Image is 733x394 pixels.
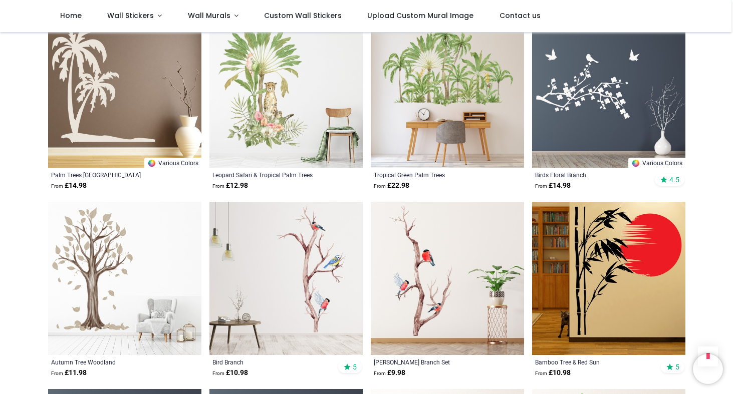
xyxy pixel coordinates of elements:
[51,358,169,366] a: Autumn Tree Woodland
[374,368,405,378] strong: £ 9.98
[367,11,473,21] span: Upload Custom Mural Image
[535,370,547,376] span: From
[374,181,409,191] strong: £ 22.98
[60,11,82,21] span: Home
[535,181,571,191] strong: £ 14.98
[371,15,524,168] img: Tropical Green Palm Trees Wall Sticker
[535,171,653,179] a: Birds Floral Branch
[212,183,224,189] span: From
[48,15,201,168] img: Palm Trees Tropical Beach Wall Sticker
[107,11,154,21] span: Wall Stickers
[500,11,541,21] span: Contact us
[51,370,63,376] span: From
[535,183,547,189] span: From
[532,202,685,355] img: Bamboo Tree & Red Sun Wall Sticker
[628,158,685,168] a: Various Colors
[147,159,156,168] img: Color Wheel
[212,171,330,179] a: Leopard Safari & Tropical Palm Trees
[188,11,230,21] span: Wall Murals
[212,358,330,366] a: Bird Branch
[51,181,87,191] strong: £ 14.98
[209,202,363,355] img: Bird Branch Wall Sticker
[264,11,342,21] span: Custom Wall Stickers
[669,175,679,184] span: 4.5
[353,362,357,371] span: 5
[535,358,653,366] a: Bamboo Tree & Red Sun
[144,158,201,168] a: Various Colors
[532,15,685,168] img: Birds Floral Branch Wall Sticker
[374,183,386,189] span: From
[693,354,723,384] iframe: Brevo live chat
[631,159,640,168] img: Color Wheel
[535,368,571,378] strong: £ 10.98
[675,362,679,371] span: 5
[51,183,63,189] span: From
[209,15,363,168] img: Leopard Safari & Tropical Palm Trees Wall Sticker
[371,202,524,355] img: Robin Bird Branch Wall Sticker Set
[51,368,87,378] strong: £ 11.98
[212,181,248,191] strong: £ 12.98
[374,370,386,376] span: From
[48,202,201,355] img: Autumn Tree Woodland Wall Sticker
[212,370,224,376] span: From
[374,358,492,366] a: [PERSON_NAME] Branch Set
[374,171,492,179] a: Tropical Green Palm Trees
[51,171,169,179] a: Palm Trees [GEOGRAPHIC_DATA]
[212,368,248,378] strong: £ 10.98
